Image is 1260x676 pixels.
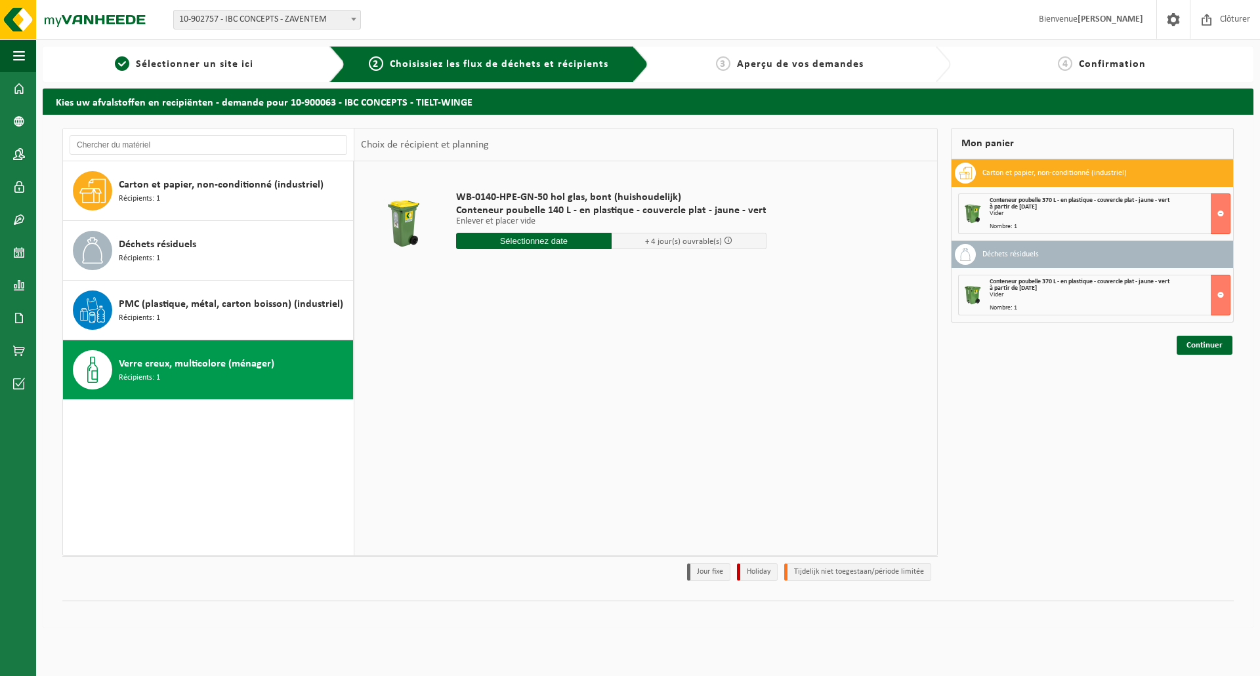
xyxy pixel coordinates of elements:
[119,237,196,252] span: Déchets résiduels
[990,224,1230,230] div: Nombre: 1
[716,56,730,71] span: 3
[990,305,1230,311] div: Nombre: 1
[119,312,160,325] span: Récipients: 1
[1058,56,1072,71] span: 4
[687,563,730,581] li: Jour fixe
[63,340,354,399] button: Verre creux, multicolore (ménager) Récipients: 1
[119,177,324,193] span: Carton et papier, non-conditionné (industriel)
[136,59,253,70] span: Sélectionner un site ici
[1078,14,1143,24] strong: [PERSON_NAME]
[990,197,1169,204] span: Conteneur poubelle 370 L - en plastique - couvercle plat - jaune - vert
[784,563,931,581] li: Tijdelijk niet toegestaan/période limitée
[390,59,608,70] span: Choisissiez les flux de déchets et récipients
[951,128,1234,159] div: Mon panier
[49,56,319,72] a: 1Sélectionner un site ici
[990,210,1230,217] div: Vider
[1079,59,1146,70] span: Confirmation
[119,193,160,205] span: Récipients: 1
[354,129,495,161] div: Choix de récipient et planning
[737,59,864,70] span: Aperçu de vos demandes
[115,56,129,71] span: 1
[456,217,766,226] p: Enlever et placer vide
[70,135,347,155] input: Chercher du matériel
[645,237,722,246] span: + 4 jour(s) ouvrable(s)
[369,56,383,71] span: 2
[43,89,1253,114] h2: Kies uw afvalstoffen en recipiënten - demande pour 10-900063 - IBC CONCEPTS - TIELT-WINGE
[990,292,1230,298] div: Vider
[119,372,160,384] span: Récipients: 1
[982,163,1127,184] h3: Carton et papier, non-conditionné (industriel)
[174,10,360,29] span: 10-902757 - IBC CONCEPTS - ZAVENTEM
[990,203,1037,210] strong: à partir de [DATE]
[990,278,1169,285] span: Conteneur poubelle 370 L - en plastique - couvercle plat - jaune - vert
[456,191,766,204] span: WB-0140-HPE-GN-50 hol glas, bont (huishoudelijk)
[456,233,612,249] input: Sélectionnez date
[119,296,343,312] span: PMC (plastique, métal, carton boisson) (industriel)
[119,252,160,265] span: Récipients: 1
[63,221,354,281] button: Déchets résiduels Récipients: 1
[737,563,778,581] li: Holiday
[990,285,1037,292] strong: à partir de [DATE]
[456,204,766,217] span: Conteneur poubelle 140 L - en plastique - couvercle plat - jaune - vert
[173,10,361,30] span: 10-902757 - IBC CONCEPTS - ZAVENTEM
[63,161,354,221] button: Carton et papier, non-conditionné (industriel) Récipients: 1
[982,244,1039,265] h3: Déchets résiduels
[119,356,274,372] span: Verre creux, multicolore (ménager)
[1177,336,1232,355] a: Continuer
[63,281,354,340] button: PMC (plastique, métal, carton boisson) (industriel) Récipients: 1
